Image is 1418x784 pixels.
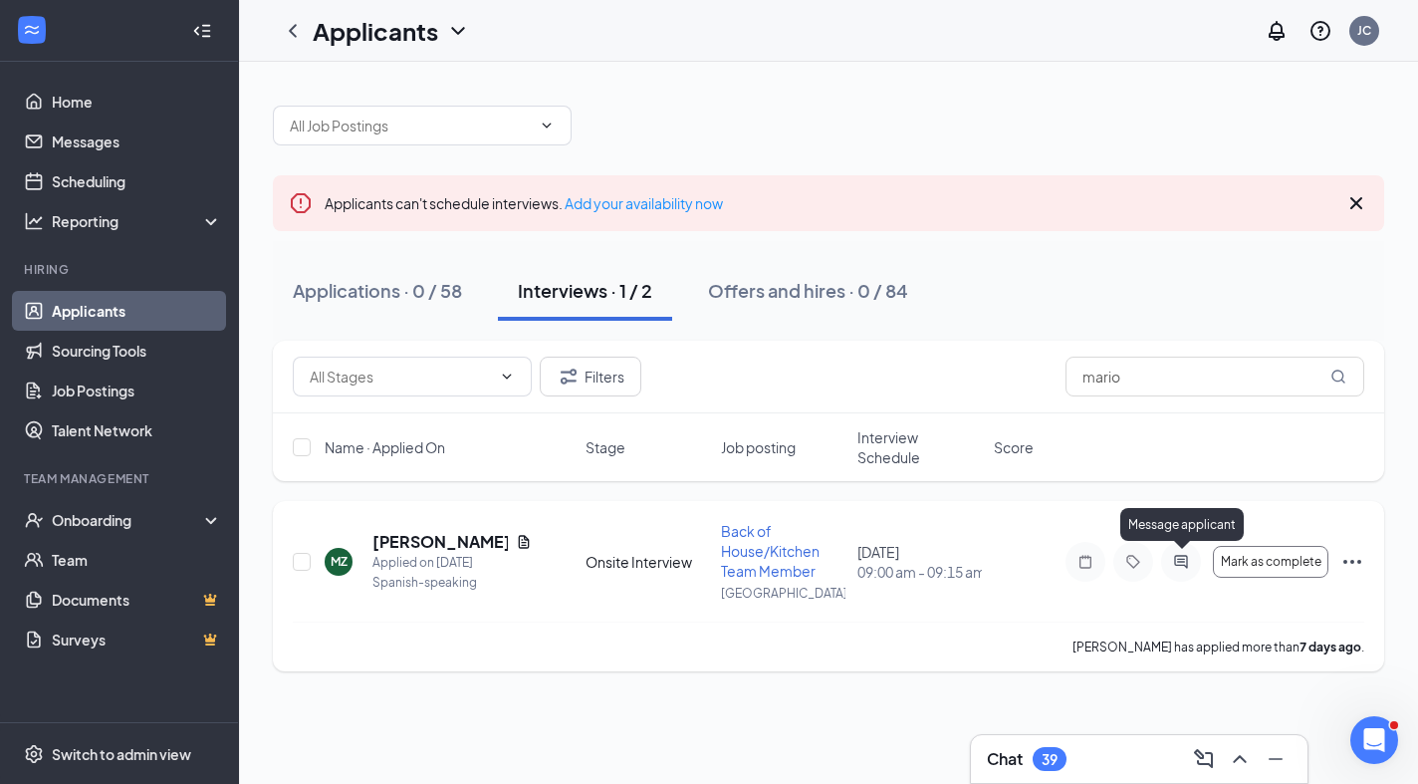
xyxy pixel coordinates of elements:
span: Messages [165,651,234,664]
div: Offers and hires · 0 / 84 [708,278,908,303]
div: Onsite Interview [586,552,710,572]
h1: Applicants [313,14,438,48]
span: Stage [586,437,625,457]
svg: Minimize [1264,747,1288,771]
svg: QuestionInfo [1308,19,1332,43]
a: Home [52,82,222,122]
svg: ChevronDown [539,118,555,133]
input: Search in interviews [1065,357,1364,396]
svg: Cross [1344,191,1368,215]
div: Onboarding [52,510,205,530]
svg: Tag [1121,554,1145,570]
button: Messages [132,601,265,680]
svg: ChevronDown [499,369,515,385]
div: Spanish-speaking [372,573,532,593]
svg: Note [1073,554,1097,570]
svg: Analysis [24,211,44,231]
svg: WorkstreamLogo [22,20,42,40]
a: SurveysCrown [52,620,222,659]
svg: Error [289,191,313,215]
svg: ChevronLeft [281,19,305,43]
svg: Settings [24,744,44,764]
button: Tickets [266,601,398,680]
div: JC [1357,22,1371,39]
div: MZ [331,553,348,570]
img: logo [40,42,155,67]
span: Interview Schedule [857,427,982,467]
p: Hi [PERSON_NAME] [40,141,358,175]
div: Team Management [24,470,218,487]
button: ComposeMessage [1188,743,1220,775]
span: Job posting [721,437,796,457]
svg: ComposeMessage [1192,747,1216,771]
a: Job Postings [52,371,222,410]
img: Profile image for Louise [271,32,311,72]
a: Applicants [52,291,222,331]
button: Mark as complete [1213,546,1328,578]
span: Mark as complete [1221,555,1321,569]
a: DocumentsCrown [52,580,222,620]
input: All Stages [310,366,491,388]
span: Tickets [308,651,356,664]
div: We typically reply in under a minute [41,272,333,293]
img: Profile image for Nino [195,32,235,72]
a: Add your availability now [565,194,723,212]
b: 7 days ago [1300,640,1361,654]
a: Talent Network [52,410,222,450]
svg: Notifications [1265,19,1289,43]
span: Name · Applied On [325,437,445,457]
svg: UserCheck [24,510,44,530]
div: [DATE] [857,542,982,582]
div: 39 [1042,751,1058,768]
h3: Chat [987,748,1023,770]
span: Back of House/Kitchen Team Member [721,522,820,580]
div: Reporting [52,211,223,231]
button: ChevronUp [1224,743,1256,775]
div: Send us a messageWe typically reply in under a minute [20,234,378,310]
svg: ChevronDown [446,19,470,43]
p: [PERSON_NAME] has applied more than . [1072,639,1364,655]
span: 09:00 am - 09:15 am [857,562,982,582]
button: Minimize [1260,743,1292,775]
a: Messages [52,122,222,161]
button: Filter Filters [540,357,641,396]
img: Profile image for Hazel [233,32,273,72]
h5: [PERSON_NAME] [372,531,508,553]
a: Sourcing Tools [52,331,222,371]
svg: Ellipses [1340,550,1364,574]
p: How can we help? [40,175,358,209]
svg: ChevronUp [1228,747,1252,771]
svg: ActiveChat [1169,554,1193,570]
div: Switch to admin view [52,744,191,764]
div: Hiring [24,261,218,278]
svg: Collapse [192,21,212,41]
svg: Document [516,534,532,550]
svg: Filter [557,365,581,389]
div: Send us a message [41,251,333,272]
input: All Job Postings [290,115,531,136]
div: Close [343,32,378,68]
div: Message applicant [1120,508,1244,541]
div: Interviews · 1 / 2 [518,278,652,303]
iframe: Intercom live chat [1350,716,1398,764]
a: Team [52,540,222,580]
p: [GEOGRAPHIC_DATA] [721,585,845,602]
a: Scheduling [52,161,222,201]
div: Applications · 0 / 58 [293,278,462,303]
span: Home [44,651,89,664]
svg: MagnifyingGlass [1330,369,1346,385]
span: Applicants can't schedule interviews. [325,194,723,212]
div: Applied on [DATE] [372,553,532,573]
span: Score [994,437,1034,457]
